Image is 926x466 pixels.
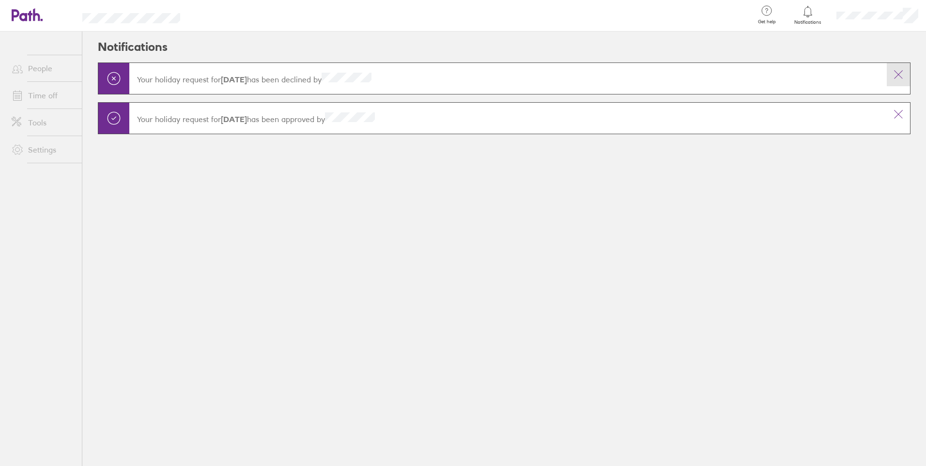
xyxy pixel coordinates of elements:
[792,5,824,25] a: Notifications
[98,31,168,62] h2: Notifications
[751,19,783,25] span: Get help
[137,112,879,124] p: Your holiday request for has been approved by
[221,114,247,124] strong: [DATE]
[4,113,82,132] a: Tools
[4,59,82,78] a: People
[221,75,247,84] strong: [DATE]
[4,140,82,159] a: Settings
[4,86,82,105] a: Time off
[792,19,824,25] span: Notifications
[137,73,879,84] p: Your holiday request for has been declined by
